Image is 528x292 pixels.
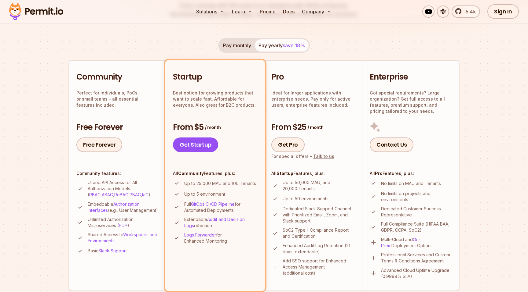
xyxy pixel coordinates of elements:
p: No limits on MAU and Tenants [381,180,441,187]
a: PBAC [130,192,141,197]
p: for Enhanced Monitoring [184,232,257,244]
p: No limits on projects and environments [381,191,452,203]
button: Company [299,5,334,18]
p: UI and API Access for All Authorization Models ( , , , , ) [88,180,159,198]
a: On-Prem [381,237,420,248]
a: Talk to us [313,154,334,159]
p: Full for Automated Deployments [184,201,257,213]
a: 5.4k [452,5,480,18]
p: SoC2 Type II Compliance Report and Certification [283,227,354,239]
p: Perfect for individuals, PoCs, or small teams - all essential features included. [76,90,159,108]
p: Dedicated Slack Support Channel with Prioritized Email, Zoom, and Slack support [283,206,354,224]
p: Embeddable (e.g., User Management) [88,201,159,213]
h4: All Features, plus: [271,170,354,176]
h2: Startup [173,72,257,83]
a: Pricing [257,5,278,18]
a: GitOps CI/CD Pipeline [191,201,235,207]
a: Slack Support [98,248,127,253]
button: Pay monthly [219,39,255,52]
p: Full Compliance Suite (HIPAA BAA, GDPR, CCPA, SoC2) [381,221,452,233]
p: Got special requirements? Large organization? Get full access to all features, premium support, a... [370,90,452,114]
span: / month [307,124,323,130]
p: Up to 25,000 MAU and 100 Tenants [184,180,256,187]
p: Shared Access to [88,232,159,244]
p: Multi-Cloud and Deployment Options [381,237,452,249]
p: Advanced Cloud Uptime Upgrade (0.9999% SLA) [381,267,452,280]
div: For special offers - [271,153,334,159]
p: Up to 50,000 MAU, and 20,000 Tenants [283,180,354,192]
strong: Community [178,171,204,176]
button: Solutions [194,5,227,18]
a: IaC [142,192,148,197]
h2: Enterprise [370,72,452,83]
img: Permit logo [6,1,66,22]
h2: Community [76,72,159,83]
h4: All Features, plus: [370,170,452,176]
h3: From $5 [173,122,257,133]
a: Get Pro [271,137,305,152]
a: Sign In [487,4,519,19]
h3: Free Forever [76,122,159,133]
p: Dedicated Customer Success Representative [381,206,452,218]
span: / month [205,124,221,130]
p: Professional Services and Custom Terms & Conditions Agreement [381,252,452,264]
p: Unlimited Authorization Microservices ( ) [88,216,159,229]
a: Authorization Interfaces [88,201,140,213]
a: PDP [119,223,127,228]
a: ABAC [102,192,113,197]
p: Best option for growing products that want to scale fast. Affordable for everyone. Also great for... [173,90,257,108]
p: Up to 50 environments [283,196,328,202]
a: Logs Forwarder [184,232,216,237]
span: 5.4k [462,8,476,15]
p: Enhanced Audit Log Retention (21 days, extendable) [283,243,354,255]
a: ReBAC [114,192,128,197]
strong: Pro [375,171,383,176]
a: Get Startup [173,137,218,152]
a: RBAC [89,192,101,197]
p: Basic [88,248,127,254]
a: Audit and Decision Logs [184,217,245,228]
h3: From $25 [271,122,354,133]
a: Contact Us [370,137,413,152]
p: Extendable retention [184,216,257,229]
strong: Startup [277,171,293,176]
button: Learn [229,5,255,18]
a: Docs [280,5,297,18]
p: Ideal for larger applications with enterprise needs. Pay only for active users, enterprise featur... [271,90,354,108]
h4: All Features, plus: [173,170,257,176]
a: Free Forever [76,137,122,152]
h2: Pro [271,72,354,83]
p: Add SSO support for Enhanced Access Management (additional cost) [283,258,354,276]
p: Up to 5 environment [184,191,225,197]
h4: Community features: [76,170,159,176]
